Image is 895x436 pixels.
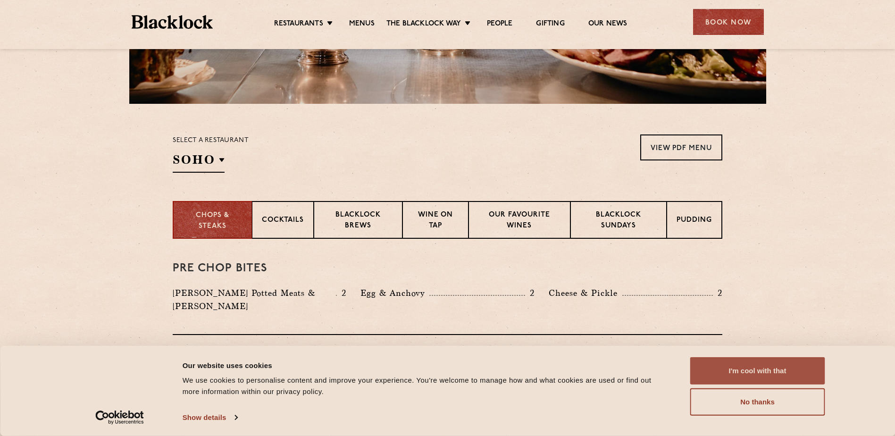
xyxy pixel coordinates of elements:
h3: Pre Chop Bites [173,262,722,275]
p: Blacklock Brews [324,210,393,232]
img: BL_Textured_Logo-footer-cropped.svg [132,15,213,29]
p: Chops & Steaks [183,210,242,232]
button: No thanks [690,388,825,416]
a: Our News [588,19,627,30]
a: Gifting [536,19,564,30]
a: People [487,19,512,30]
p: [PERSON_NAME] Potted Meats & [PERSON_NAME] [173,286,336,313]
div: Our website uses cookies [183,360,669,371]
a: The Blacklock Way [386,19,461,30]
button: I'm cool with that [690,357,825,385]
p: 2 [713,287,722,299]
p: 2 [337,287,346,299]
div: We use cookies to personalise content and improve your experience. You're welcome to manage how a... [183,375,669,397]
p: Our favourite wines [478,210,560,232]
p: Select a restaurant [173,134,249,147]
a: Restaurants [274,19,323,30]
p: Cheese & Pickle [549,286,622,300]
a: Menus [349,19,375,30]
p: 2 [525,287,535,299]
p: Wine on Tap [412,210,459,232]
a: Usercentrics Cookiebot - opens in a new window [78,411,161,425]
p: Egg & Anchovy [360,286,429,300]
p: Pudding [677,215,712,227]
a: View PDF Menu [640,134,722,160]
div: Book Now [693,9,764,35]
h2: SOHO [173,151,225,173]
a: Show details [183,411,237,425]
p: Cocktails [262,215,304,227]
p: Blacklock Sundays [580,210,657,232]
